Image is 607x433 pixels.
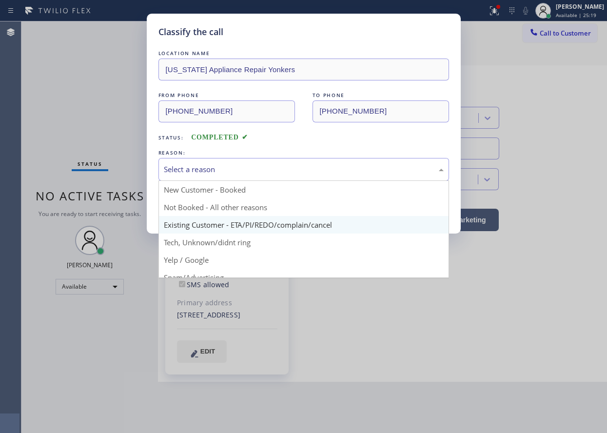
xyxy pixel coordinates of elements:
[159,269,449,286] div: Spam/Advertising
[159,251,449,269] div: Yelp / Google
[159,198,449,216] div: Not Booked - All other reasons
[164,164,444,175] div: Select a reason
[158,25,223,39] h5: Classify the call
[159,216,449,234] div: Existing Customer - ETA/PI/REDO/complain/cancel
[313,90,449,100] div: TO PHONE
[158,100,295,122] input: From phone
[159,234,449,251] div: Tech, Unknown/didnt ring
[158,148,449,158] div: REASON:
[191,134,248,141] span: COMPLETED
[158,48,449,59] div: LOCATION NAME
[158,134,184,141] span: Status:
[158,90,295,100] div: FROM PHONE
[159,181,449,198] div: New Customer - Booked
[313,100,449,122] input: To phone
